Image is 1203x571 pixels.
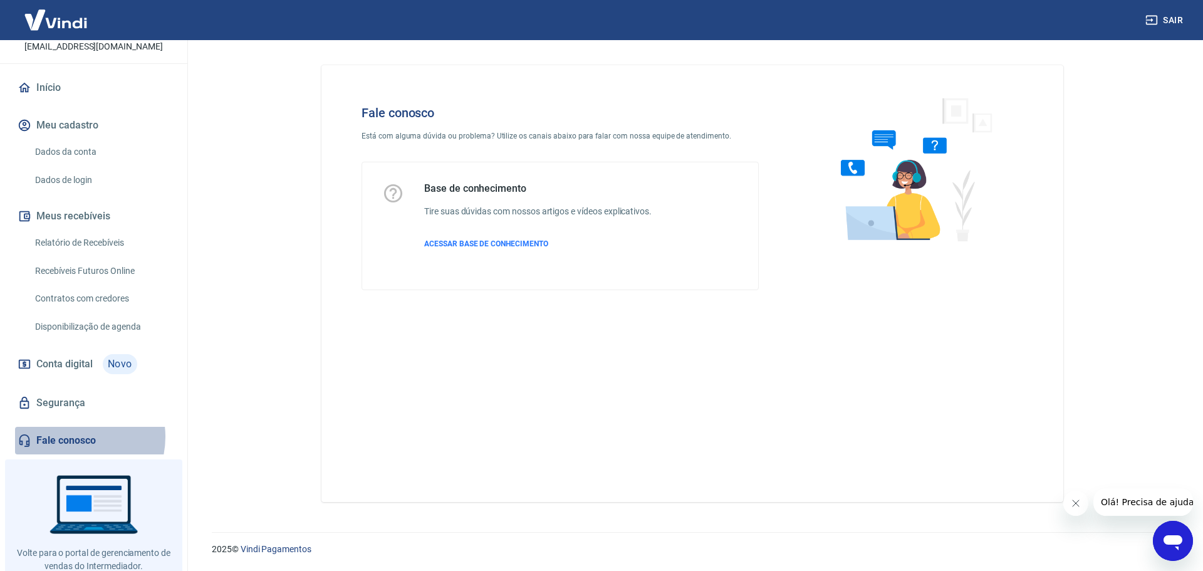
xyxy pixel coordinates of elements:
[424,182,652,195] h5: Base de conhecimento
[1153,521,1193,561] iframe: Botão para abrir a janela de mensagens
[15,349,172,379] a: Conta digitalNovo
[30,230,172,256] a: Relatório de Recebíveis
[30,258,172,284] a: Recebíveis Futuros Online
[103,354,137,374] span: Novo
[424,239,548,248] span: ACESSAR BASE DE CONHECIMENTO
[15,112,172,139] button: Meu cadastro
[1063,491,1088,516] iframe: Fechar mensagem
[30,286,172,312] a: Contratos com credores
[1093,488,1193,516] iframe: Mensagem da empresa
[15,202,172,230] button: Meus recebíveis
[241,544,311,554] a: Vindi Pagamentos
[30,139,172,165] a: Dados da conta
[424,238,652,249] a: ACESSAR BASE DE CONHECIMENTO
[816,85,1006,253] img: Fale conosco
[15,1,96,39] img: Vindi
[30,314,172,340] a: Disponibilização de agenda
[15,389,172,417] a: Segurança
[424,205,652,218] h6: Tire suas dúvidas com nossos artigos e vídeos explicativos.
[212,543,1173,556] p: 2025 ©
[8,9,105,19] span: Olá! Precisa de ajuda?
[1143,9,1188,32] button: Sair
[36,355,93,373] span: Conta digital
[362,105,759,120] h4: Fale conosco
[15,74,172,102] a: Início
[15,427,172,454] a: Fale conosco
[24,40,163,53] p: [EMAIL_ADDRESS][DOMAIN_NAME]
[362,130,759,142] p: Está com alguma dúvida ou problema? Utilize os canais abaixo para falar com nossa equipe de atend...
[30,167,172,193] a: Dados de login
